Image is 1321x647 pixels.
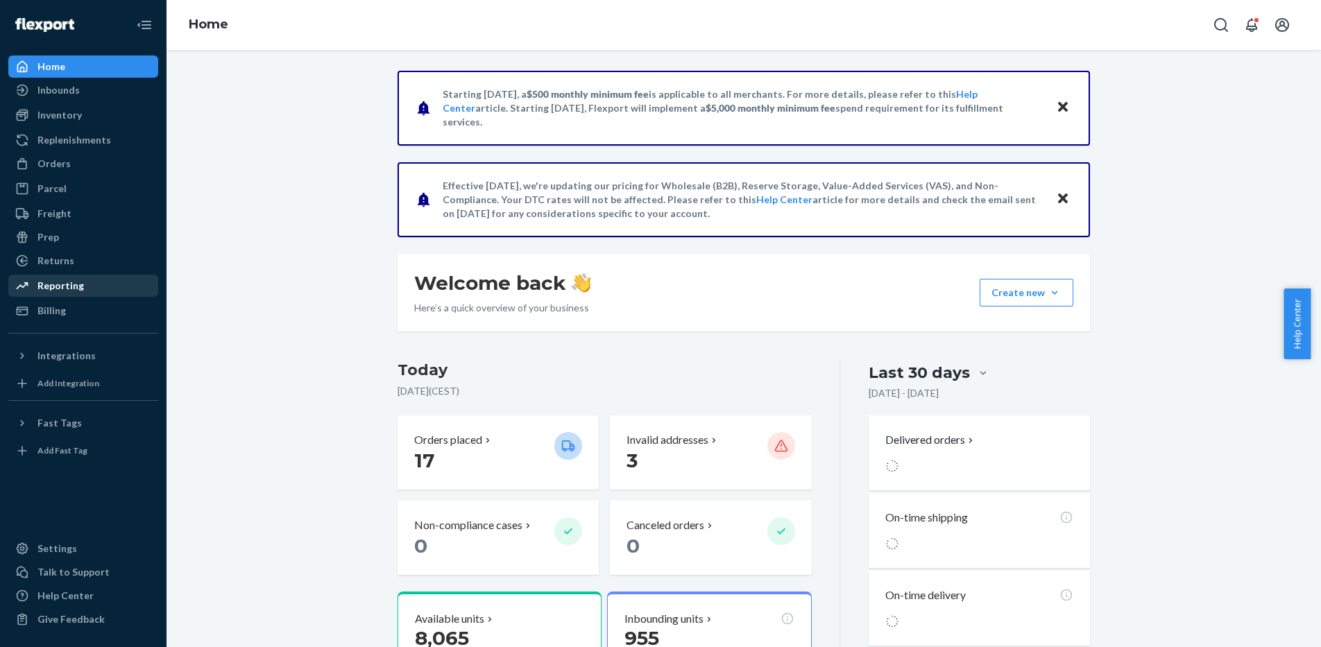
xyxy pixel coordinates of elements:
[1238,11,1265,39] button: Open notifications
[627,449,638,472] span: 3
[1284,288,1311,359] button: Help Center
[8,440,158,462] a: Add Fast Tag
[37,349,96,363] div: Integrations
[37,445,87,456] div: Add Fast Tag
[610,415,811,490] button: Invalid addresses 3
[869,386,939,400] p: [DATE] - [DATE]
[8,202,158,225] a: Freight
[980,279,1073,307] button: Create new
[8,537,158,560] a: Settings
[1207,11,1235,39] button: Open Search Box
[37,207,71,221] div: Freight
[37,589,94,603] div: Help Center
[8,372,158,395] a: Add Integration
[8,178,158,200] a: Parcel
[885,432,976,448] button: Delivered orders
[189,17,228,32] a: Home
[8,153,158,175] a: Orders
[15,18,74,32] img: Flexport logo
[610,501,811,575] button: Canceled orders 0
[1268,11,1296,39] button: Open account menu
[443,179,1043,221] p: Effective [DATE], we're updating our pricing for Wholesale (B2B), Reserve Storage, Value-Added Se...
[8,79,158,101] a: Inbounds
[8,608,158,630] button: Give Feedback
[37,182,67,196] div: Parcel
[415,611,484,627] p: Available units
[627,534,640,558] span: 0
[37,254,74,268] div: Returns
[8,129,158,151] a: Replenishments
[414,432,482,448] p: Orders placed
[37,612,105,626] div: Give Feedback
[37,60,65,74] div: Home
[8,300,158,322] a: Billing
[8,55,158,78] a: Home
[706,102,835,114] span: $5,000 monthly minimum fee
[37,133,111,147] div: Replenishments
[8,104,158,126] a: Inventory
[398,384,812,398] p: [DATE] ( CEST )
[130,11,158,39] button: Close Navigation
[1054,189,1072,209] button: Close
[37,542,77,555] div: Settings
[8,345,158,367] button: Integrations
[869,362,970,383] div: Last 30 days
[414,270,591,295] h1: Welcome back
[572,273,591,293] img: hand-wave emoji
[37,304,66,318] div: Billing
[37,230,59,244] div: Prep
[8,585,158,607] a: Help Center
[37,416,82,430] div: Fast Tags
[37,108,82,122] div: Inventory
[37,377,99,389] div: Add Integration
[178,5,239,45] ol: breadcrumbs
[398,415,599,490] button: Orders placed 17
[37,279,84,293] div: Reporting
[624,611,704,627] p: Inbounding units
[414,517,522,533] p: Non-compliance cases
[414,449,434,472] span: 17
[8,250,158,272] a: Returns
[756,193,812,205] a: Help Center
[414,534,427,558] span: 0
[37,83,80,97] div: Inbounds
[627,517,704,533] p: Canceled orders
[8,412,158,434] button: Fast Tags
[37,157,71,171] div: Orders
[37,565,110,579] div: Talk to Support
[8,561,158,583] a: Talk to Support
[1054,98,1072,118] button: Close
[443,87,1043,129] p: Starting [DATE], a is applicable to all merchants. For more details, please refer to this article...
[885,510,968,526] p: On-time shipping
[414,301,591,315] p: Here’s a quick overview of your business
[527,88,649,100] span: $500 monthly minimum fee
[398,501,599,575] button: Non-compliance cases 0
[398,359,812,381] h3: Today
[885,587,966,603] p: On-time delivery
[8,275,158,297] a: Reporting
[8,226,158,248] a: Prep
[627,432,708,448] p: Invalid addresses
